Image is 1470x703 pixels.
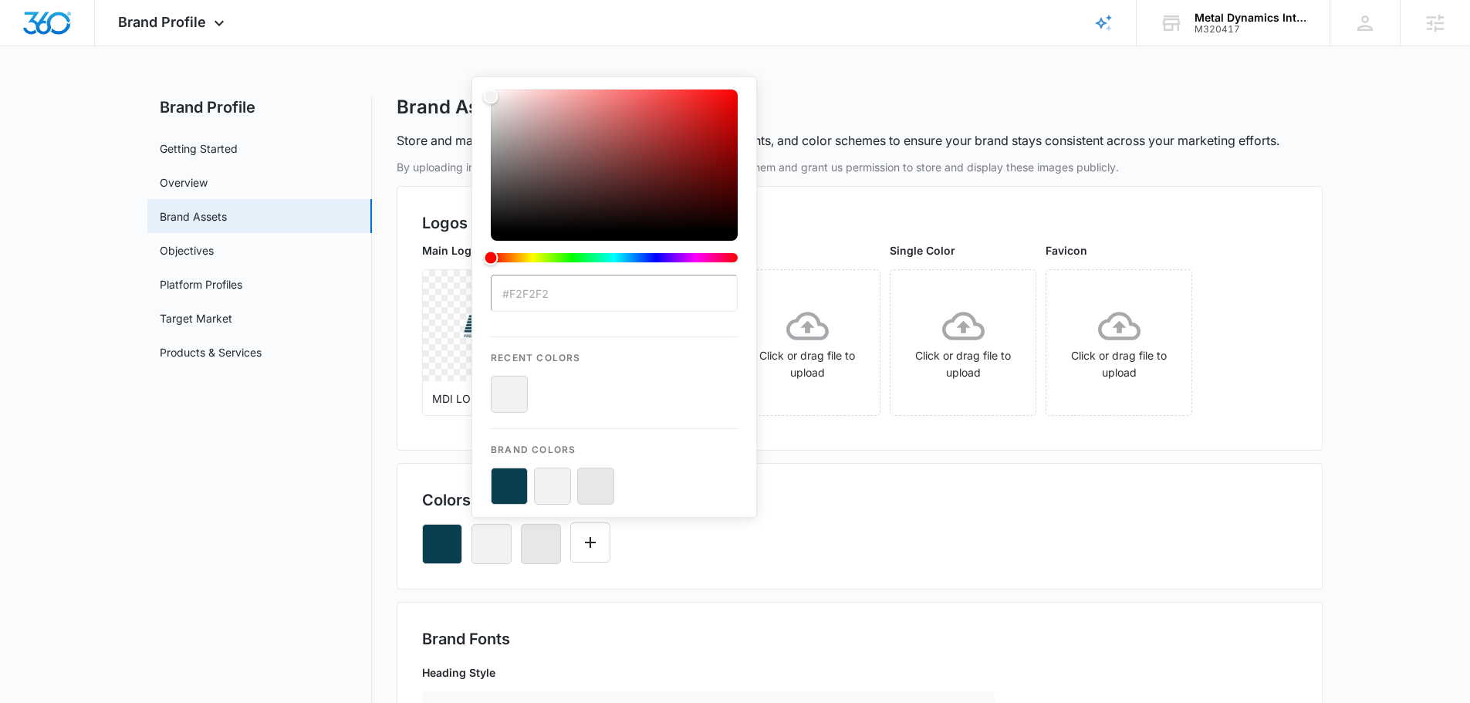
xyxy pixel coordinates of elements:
div: Hue [491,253,738,262]
div: account name [1195,12,1307,24]
button: Remove [521,524,561,564]
span: Click or drag file to upload [890,270,1036,415]
p: Heading Style [422,664,995,681]
img: User uploaded logo [441,283,550,367]
div: Click or drag file to upload [1046,305,1191,381]
span: Brand Profile [118,14,206,30]
h2: Logos [422,211,1297,235]
p: By uploading images, you confirm that you have the legal right to use them and grant us permissio... [397,159,1323,175]
h2: Colors [422,488,471,512]
a: Target Market [160,310,232,326]
div: color-picker [491,90,738,275]
p: MDI LOG...eurs.png [432,390,559,407]
div: Click or drag file to upload [735,305,880,381]
p: Single Color [890,242,1036,259]
p: Favicon [1046,242,1192,259]
button: Remove [471,524,512,564]
a: Objectives [160,242,214,259]
p: Recent Colors [491,337,738,365]
button: Remove [422,524,462,564]
div: Color [491,90,738,232]
div: account id [1195,24,1307,35]
span: Click or drag file to upload [1046,270,1191,415]
a: Platform Profiles [160,276,242,292]
a: Products & Services [160,344,262,360]
h2: Brand Fonts [422,627,1297,651]
p: Icon [734,242,880,259]
p: Store and manage essential brand guidelines such as logos, fonts, and color schemes to ensure you... [397,131,1279,150]
div: color-picker-container [491,90,738,505]
span: Click or drag file to upload [735,270,880,415]
a: Getting Started [160,140,238,157]
h2: Brand Profile [147,96,372,119]
p: Main Logo [422,242,569,259]
button: Edit Color [570,522,610,563]
p: Brand Colors [491,429,738,457]
a: Overview [160,174,208,191]
a: Brand Assets [160,208,227,225]
div: Click or drag file to upload [890,305,1036,381]
input: color-picker-input [491,275,738,312]
h1: Brand Assets [397,96,515,119]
